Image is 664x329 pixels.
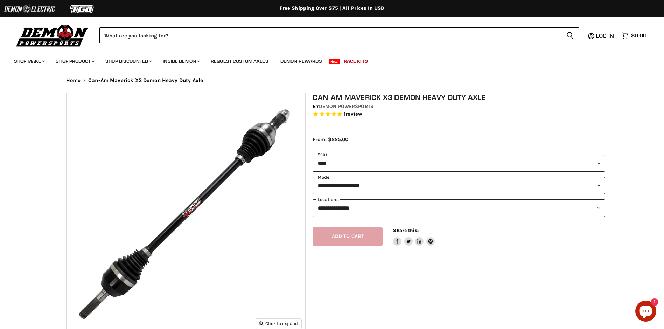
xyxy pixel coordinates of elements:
img: Demon Electric Logo 2 [4,2,56,16]
a: Inside Demon [158,54,204,68]
img: TGB Logo 2 [56,2,109,16]
aside: Share this: [393,227,435,246]
select: keys [313,199,605,217]
ul: Main menu [9,51,645,68]
nav: Breadcrumbs [52,77,612,83]
span: New! [329,59,341,64]
a: Shop Product [50,54,99,68]
form: Product [99,27,579,43]
img: Demon Powersports [14,23,91,48]
span: Share this: [393,228,418,233]
input: When autocomplete results are available use up and down arrows to review and enter to select [99,27,561,43]
span: From: $225.00 [313,136,348,143]
div: by [313,103,605,110]
inbox-online-store-chat: Shopify online store chat [633,301,658,323]
button: Search [561,27,579,43]
span: Click to expand [259,321,298,326]
span: 1 reviews [344,111,362,117]
h1: Can-Am Maverick X3 Demon Heavy Duty Axle [313,93,605,102]
span: Can-Am Maverick X3 Demon Heavy Duty Axle [88,77,203,83]
a: Demon Powersports [319,103,373,109]
span: Log in [596,32,614,39]
span: review [345,111,362,117]
span: $0.00 [631,32,646,39]
a: Log in [593,33,618,39]
a: Shop Make [9,54,49,68]
div: Free Shipping Over $75 | All Prices In USD [52,5,612,12]
span: Rated 5.0 out of 5 stars 1 reviews [313,111,605,118]
a: $0.00 [618,30,650,41]
select: year [313,155,605,172]
a: Race Kits [338,54,373,68]
a: Demon Rewards [275,54,327,68]
button: Click to expand [256,319,301,328]
a: Request Custom Axles [205,54,274,68]
a: Shop Discounted [100,54,156,68]
a: Home [66,77,81,83]
select: modal-name [313,177,605,194]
